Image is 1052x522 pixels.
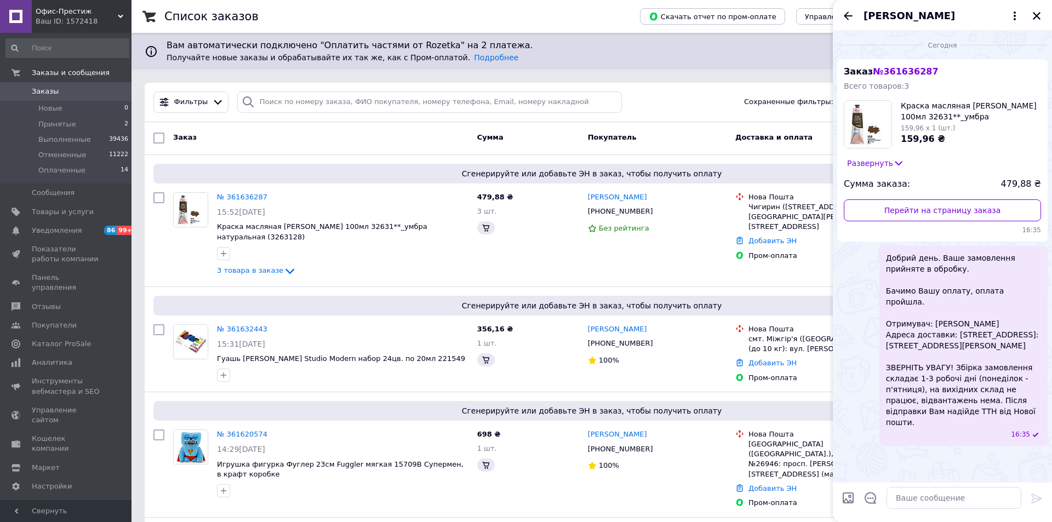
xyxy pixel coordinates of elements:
span: Заказы [32,87,59,96]
div: Ваш ID: 1572418 [36,16,131,26]
span: 14 [121,165,128,175]
div: Нова Пошта [748,429,904,439]
span: Уведомления [32,226,82,236]
a: Краска масляная [PERSON_NAME] 100мл 32631**_умбра натуральная (3263128) [217,222,427,241]
span: Управление статусами [805,13,891,21]
span: 3 товара в заказе [217,266,283,274]
button: Закрыть [1030,9,1043,22]
span: Скачать отчет по пром-оплате [649,12,776,21]
span: 15:52[DATE] [217,208,265,216]
span: Офис-Престиж [36,7,118,16]
span: Настройки [32,481,72,491]
span: Сгенерируйте или добавьте ЭН в заказ, чтобы получить оплату [158,168,1026,179]
img: 2295029613_w100_h100_kraska-maslyanaya-rosa.jpg [844,101,891,148]
span: № 361636287 [873,66,938,77]
input: Поиск по номеру заказа, ФИО покупателя, номеру телефона, Email, номеру накладной [237,91,622,113]
span: Сегодня [924,41,962,50]
span: Заказ [173,133,197,141]
h1: Список заказов [164,10,259,23]
a: [PERSON_NAME] [588,429,647,440]
span: 1 шт. [477,339,497,347]
button: [PERSON_NAME] [864,9,1021,23]
div: Пром-оплата [748,498,904,508]
a: [PERSON_NAME] [588,324,647,335]
div: [PHONE_NUMBER] [586,336,655,351]
span: 11222 [109,150,128,160]
div: 12.09.2025 [837,39,1048,50]
span: Добрий день. Ваше замовлення прийняте в обробку. Бачимо Вашу оплату, оплата пройшла. Отримувач: [... [886,253,1041,428]
span: Принятые [38,119,76,129]
span: Отзывы [32,302,61,312]
button: Управление статусами [796,8,900,25]
span: 16:35 12.09.2025 [844,226,1041,235]
div: Пром-оплата [748,373,904,383]
span: Сохраненные фильтры: [744,97,833,107]
input: Поиск [5,38,129,58]
div: [PHONE_NUMBER] [586,442,655,456]
span: 3 шт. [477,207,497,215]
div: [PHONE_NUMBER] [586,204,655,219]
span: Выполненные [38,135,91,145]
div: [GEOGRAPHIC_DATA] ([GEOGRAPHIC_DATA].), Поштомат №26946: просп. [PERSON_NAME][STREET_ADDRESS] (ма... [748,439,904,479]
span: 159,96 x 1 (шт.) [901,124,955,132]
div: Пром-оплата [748,251,904,261]
span: 479,88 ₴ [477,193,513,201]
a: № 361620574 [217,430,267,438]
span: 14:29[DATE] [217,445,265,454]
button: Открыть шаблоны ответов [864,491,878,505]
a: 3 товара в заказе [217,266,296,274]
span: Краска масляная [PERSON_NAME] 100мл 32631**_умбра натуральная (3263128) [901,100,1041,122]
button: Развернуть [844,157,907,169]
a: Игрушка фигурка Фуглер 23см Fuggler мягкая 15709B Супермен, в крафт коробке [217,460,464,479]
span: 16:35 12.09.2025 [1011,430,1030,439]
a: № 361632443 [217,325,267,333]
img: Фото товару [174,325,208,359]
span: Вам автоматически подключено "Оплатить частями от Rozetka" на 2 платежа. [167,39,1017,52]
span: Сумма [477,133,504,141]
span: Сгенерируйте или добавьте ЭН в заказ, чтобы получить оплату [158,405,1026,416]
button: Назад [842,9,855,22]
span: 479,88 ₴ [1001,178,1041,191]
span: 1 шт. [477,444,497,452]
span: Всего товаров: 3 [844,82,909,90]
span: Доставка и оплата [735,133,813,141]
div: смт. Міжгір'я ([GEOGRAPHIC_DATA].), №2 (до 10 кг): вул. [PERSON_NAME], 24 [748,334,904,354]
span: 15:31[DATE] [217,340,265,348]
span: Заказы и сообщения [32,68,110,78]
span: 698 ₴ [477,430,501,438]
a: Добавить ЭН [748,359,797,367]
a: [PERSON_NAME] [588,192,647,203]
span: Кошелек компании [32,434,101,454]
span: Управление сайтом [32,405,101,425]
span: Заказ [844,66,939,77]
a: Фото товару [173,324,208,359]
span: 39436 [109,135,128,145]
span: Отмененные [38,150,86,160]
div: Нова Пошта [748,324,904,334]
span: Фильтры [174,97,208,107]
span: 159,96 ₴ [901,134,945,144]
span: Маркет [32,463,60,473]
div: Чигирин ([STREET_ADDRESS]: [GEOGRAPHIC_DATA][PERSON_NAME][STREET_ADDRESS] [748,202,904,232]
img: Фото товару [174,193,208,227]
span: 86 [104,226,117,235]
span: 99+ [117,226,135,235]
a: Добавить ЭН [748,237,797,245]
span: 356,16 ₴ [477,325,513,333]
img: Фото товару [174,430,207,464]
span: Панель управления [32,273,101,292]
span: Покупатель [588,133,637,141]
a: Добавить ЭН [748,484,797,492]
span: [PERSON_NAME] [864,9,955,23]
a: Перейти на страницу заказа [844,199,1041,221]
a: Фото товару [173,192,208,227]
span: 100% [599,461,619,469]
span: Без рейтинга [599,224,649,232]
span: Новые [38,104,62,113]
a: Гуашь [PERSON_NAME] Studio Modern набор 24цв. по 20мл 221549 [217,354,465,363]
a: № 361636287 [217,193,267,201]
span: Показатели работы компании [32,244,101,264]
